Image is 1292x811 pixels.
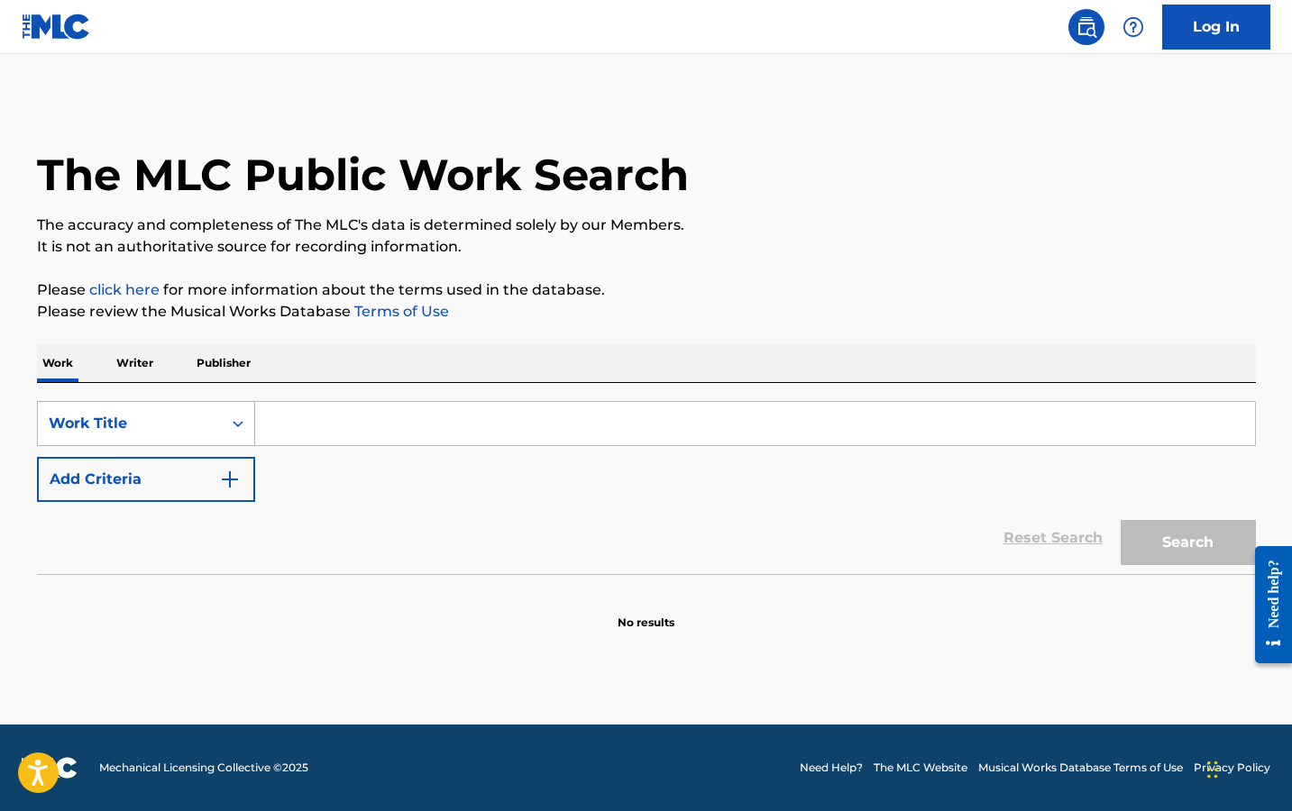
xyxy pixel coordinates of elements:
iframe: Chat Widget [1202,724,1292,811]
a: The MLC Website [874,760,967,776]
button: Add Criteria [37,457,255,502]
div: Help [1115,9,1151,45]
p: Please review the Musical Works Database [37,301,1256,323]
img: MLC Logo [22,14,91,40]
p: No results [618,593,674,631]
a: Terms of Use [351,303,449,320]
a: click here [89,281,160,298]
img: help [1122,16,1144,38]
p: Please for more information about the terms used in the database. [37,279,1256,301]
a: Privacy Policy [1194,760,1270,776]
p: The accuracy and completeness of The MLC's data is determined solely by our Members. [37,214,1256,236]
p: It is not an authoritative source for recording information. [37,236,1256,258]
img: search [1076,16,1097,38]
a: Log In [1162,5,1270,50]
span: Mechanical Licensing Collective © 2025 [99,760,308,776]
iframe: Resource Center [1242,533,1292,678]
img: 9d2ae6d4665cec9f34b9.svg [219,469,241,490]
p: Publisher [191,344,256,382]
div: Work Title [49,413,211,434]
p: Writer [111,344,159,382]
form: Search Form [37,401,1256,574]
p: Work [37,344,78,382]
a: Public Search [1068,9,1104,45]
a: Musical Works Database Terms of Use [978,760,1183,776]
div: Drag [1207,743,1218,797]
img: logo [22,757,78,779]
h1: The MLC Public Work Search [37,148,689,202]
a: Need Help? [800,760,863,776]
